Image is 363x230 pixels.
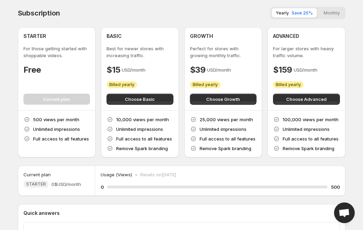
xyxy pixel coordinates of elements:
div: Billed yearly [190,81,221,88]
h4: Subscription [18,9,60,17]
p: Remove Spark branding [283,145,334,152]
p: 100,000 views per month [283,116,339,123]
p: Unlimited impressions [283,126,330,133]
span: Choose Growth [206,96,240,103]
button: Choose Growth [190,94,257,105]
p: 500 views per month [33,116,79,123]
h4: STARTER [23,33,46,40]
p: USD/month [294,66,317,73]
button: Choose Basic [107,94,173,105]
p: For those getting started with shoppable videos. [23,45,90,59]
p: Quick answers [23,210,340,217]
p: Unlimited impressions [200,126,246,133]
p: Resets on [DATE] [140,171,176,178]
span: Choose Advanced [286,96,326,103]
span: STARTER [26,181,46,187]
p: Remove Spark branding [200,145,251,152]
p: Unlimited impressions [116,126,163,133]
p: Unlimited impressions [33,126,80,133]
span: 0$ USD/month [51,181,81,188]
h5: 0 [101,184,104,190]
button: Choose Advanced [273,94,340,105]
p: • [135,171,138,178]
p: USD/month [207,66,231,73]
span: Save 20% [292,10,313,15]
p: Full access to all features [283,135,339,142]
p: Full access to all features [33,135,89,142]
h4: $39 [190,64,206,75]
h5: 500 [331,184,340,190]
span: Yearly [276,10,289,15]
h4: ADVANCED [273,33,299,40]
h4: GROWTH [190,33,213,40]
p: USD/month [122,66,145,73]
div: Billed yearly [273,81,304,88]
h4: Free [23,64,41,75]
div: Billed yearly [107,81,137,88]
p: For larger stores with heavy traffic volume. [273,45,340,59]
button: Monthly [320,8,344,18]
button: YearlySave 20% [272,8,317,18]
h4: BASIC [107,33,122,40]
p: Best for newer stores with increasing traffic. [107,45,173,59]
h4: $15 [107,64,120,75]
p: Full access to all features [116,135,172,142]
p: Remove Spark branding [116,145,168,152]
span: Choose Basic [125,96,155,103]
h5: Current plan [23,171,51,178]
p: 25,000 views per month [200,116,253,123]
p: 10,000 views per month [116,116,169,123]
p: Full access to all features [200,135,255,142]
p: Perfect for stores with growing monthly traffic. [190,45,257,59]
p: Usage (Views) [101,171,132,178]
div: Open chat [334,202,355,223]
h4: $159 [273,64,292,75]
